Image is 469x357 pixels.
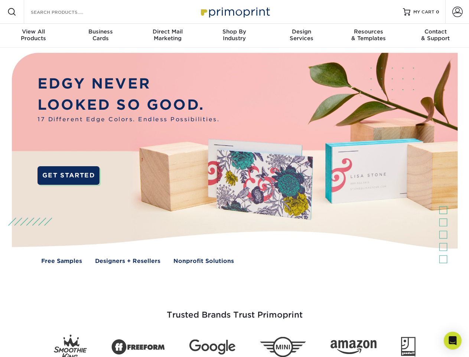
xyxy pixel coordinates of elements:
div: & Templates [335,28,402,42]
div: Open Intercom Messenger [444,332,462,350]
a: Designers + Resellers [95,257,160,266]
span: MY CART [413,9,434,15]
span: 17 Different Edge Colors. Endless Possibilities. [38,115,219,124]
span: Direct Mail [134,28,201,35]
a: Contact& Support [402,24,469,48]
img: Primoprint [198,4,272,20]
img: Google [189,340,235,355]
a: Direct MailMarketing [134,24,201,48]
span: Design [268,28,335,35]
input: SEARCH PRODUCTS..... [30,7,102,16]
span: Resources [335,28,402,35]
a: Nonprofit Solutions [173,257,234,266]
a: BusinessCards [67,24,134,48]
iframe: Google Customer Reviews [2,334,63,354]
span: Business [67,28,134,35]
a: GET STARTED [38,166,100,185]
span: Contact [402,28,469,35]
p: EDGY NEVER [38,73,219,94]
p: LOOKED SO GOOD. [38,94,219,116]
div: Cards [67,28,134,42]
div: & Support [402,28,469,42]
div: Services [268,28,335,42]
span: 0 [436,9,439,15]
img: Amazon [330,340,377,354]
div: Marketing [134,28,201,42]
h3: Trusted Brands Trust Primoprint [17,292,452,329]
img: Goodwill [401,337,416,357]
span: Shop By [201,28,268,35]
a: Free Samples [41,257,82,266]
a: Resources& Templates [335,24,402,48]
a: DesignServices [268,24,335,48]
div: Industry [201,28,268,42]
a: Shop ByIndustry [201,24,268,48]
